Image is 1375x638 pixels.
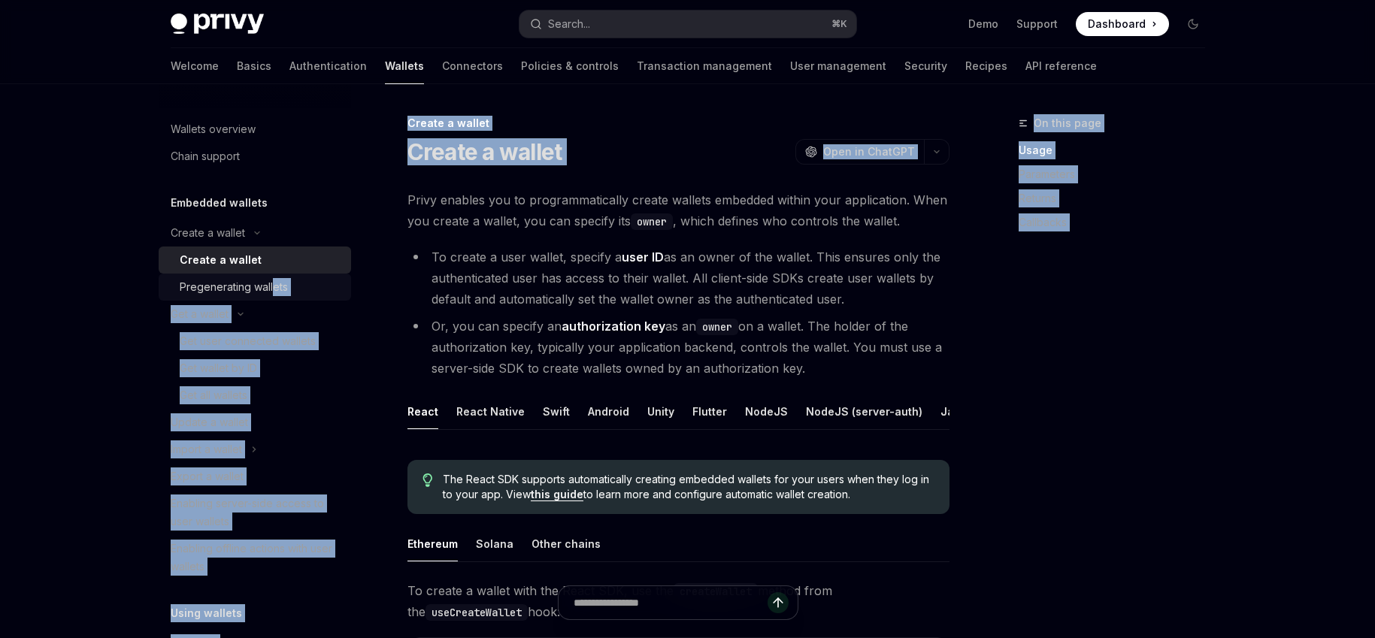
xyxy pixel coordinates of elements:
[1019,210,1217,234] a: Callbacks
[768,592,789,613] button: Send message
[407,116,949,131] div: Create a wallet
[422,473,433,487] svg: Tip
[1181,12,1205,36] button: Toggle dark mode
[159,116,351,143] a: Wallets overview
[622,249,664,265] strong: user ID
[1016,17,1058,32] a: Support
[904,48,947,84] a: Security
[456,394,525,429] button: React Native
[637,48,772,84] a: Transaction management
[588,394,629,429] button: Android
[159,246,351,274] a: Create a wallet
[519,11,856,38] button: Search...⌘K
[574,586,768,619] input: Ask a question...
[692,394,727,429] button: Flutter
[171,413,248,431] div: Update a wallet
[823,144,915,159] span: Open in ChatGPT
[171,604,242,622] h5: Using wallets
[171,14,264,35] img: dark logo
[407,526,458,561] button: Ethereum
[1076,12,1169,36] a: Dashboard
[180,251,262,269] div: Create a wallet
[159,355,351,382] a: Get wallet by ID
[1019,138,1217,162] a: Usage
[171,224,245,242] div: Create a wallet
[1088,17,1146,32] span: Dashboard
[180,359,257,377] div: Get wallet by ID
[171,48,219,84] a: Welcome
[180,278,288,296] div: Pregenerating wallets
[790,48,886,84] a: User management
[531,488,583,501] a: this guide
[476,526,513,561] button: Solana
[968,17,998,32] a: Demo
[385,48,424,84] a: Wallets
[795,139,924,165] button: Open in ChatGPT
[647,394,674,429] button: Unity
[159,328,351,355] a: Get user connected wallets
[171,540,342,576] div: Enabling offline actions with user wallets
[171,305,229,323] div: Get a wallet
[1019,162,1217,186] a: Parameters
[171,467,244,485] div: Export a wallet
[171,120,256,138] div: Wallets overview
[543,394,570,429] button: Swift
[407,138,562,165] h1: Create a wallet
[171,494,342,531] div: Enabling server-side access to user wallets
[159,274,351,301] a: Pregenerating wallets
[407,189,949,231] span: Privy enables you to programmatically create wallets embedded within your application. When you c...
[159,463,351,490] a: Export a wallet
[407,580,949,622] span: To create a wallet with the React SDK, use the method from the hook:
[407,316,949,379] li: Or, you can specify an as an on a wallet. The holder of the authorization key, typically your app...
[548,15,590,33] div: Search...
[521,48,619,84] a: Policies & controls
[159,143,351,170] a: Chain support
[532,526,601,561] button: Other chains
[159,219,351,246] button: Create a wallet
[443,472,934,502] span: The React SDK supports automatically creating embedded wallets for your users when they log in to...
[442,48,503,84] a: Connectors
[180,332,316,350] div: Get user connected wallets
[940,394,967,429] button: Java
[696,319,738,335] code: owner
[159,490,351,535] a: Enabling server-side access to user wallets
[831,18,847,30] span: ⌘ K
[562,319,665,334] strong: authorization key
[289,48,367,84] a: Authentication
[171,440,242,458] div: Import a wallet
[159,301,351,328] button: Get a wallet
[1034,114,1101,132] span: On this page
[1025,48,1097,84] a: API reference
[965,48,1007,84] a: Recipes
[159,436,351,463] button: Import a wallet
[237,48,271,84] a: Basics
[171,194,268,212] h5: Embedded wallets
[159,382,351,409] a: Get all wallets
[171,147,240,165] div: Chain support
[1019,186,1217,210] a: Returns
[806,394,922,429] button: NodeJS (server-auth)
[159,409,351,436] a: Update a wallet
[407,246,949,310] li: To create a user wallet, specify a as an owner of the wallet. This ensures only the authenticated...
[631,213,673,230] code: owner
[745,394,788,429] button: NodeJS
[159,535,351,580] a: Enabling offline actions with user wallets
[180,386,247,404] div: Get all wallets
[407,394,438,429] button: React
